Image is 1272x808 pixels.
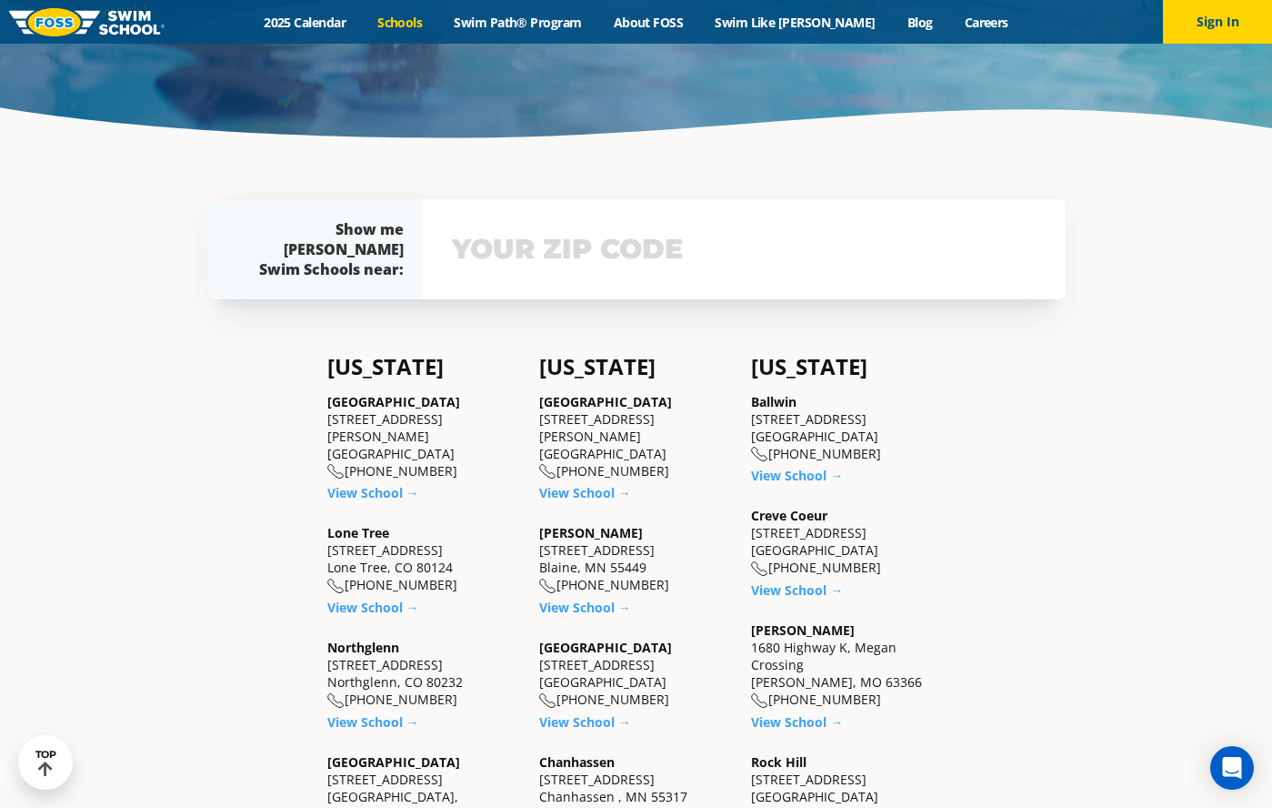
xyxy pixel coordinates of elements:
h4: [US_STATE] [539,354,733,379]
a: View School → [327,484,419,501]
div: 1680 Highway K, Megan Crossing [PERSON_NAME], MO 63366 [PHONE_NUMBER] [751,621,945,709]
a: View School → [539,484,631,501]
a: Ballwin [751,393,796,410]
a: Northglenn [327,639,399,656]
a: View School → [327,713,419,731]
div: [STREET_ADDRESS] [GEOGRAPHIC_DATA] [PHONE_NUMBER] [751,393,945,463]
a: View School → [751,581,843,599]
img: location-phone-o-icon.svg [327,464,345,480]
h4: [US_STATE] [327,354,521,379]
a: Schools [362,14,438,31]
h4: [US_STATE] [751,354,945,379]
a: Blog [891,14,948,31]
div: TOP [35,749,56,777]
img: location-phone-o-icon.svg [539,464,556,480]
a: [GEOGRAPHIC_DATA] [539,393,672,410]
a: Careers [948,14,1024,31]
img: location-phone-o-icon.svg [327,579,345,594]
a: Chanhassen [539,753,615,771]
img: location-phone-o-icon.svg [751,693,768,709]
a: View School → [327,599,419,616]
img: location-phone-o-icon.svg [751,561,768,577]
a: [PERSON_NAME] [751,621,855,639]
a: View School → [751,467,843,484]
div: [STREET_ADDRESS][PERSON_NAME] [GEOGRAPHIC_DATA] [PHONE_NUMBER] [327,393,521,480]
a: Creve Coeur [751,507,827,524]
a: [GEOGRAPHIC_DATA] [327,753,460,771]
a: Lone Tree [327,524,389,541]
a: View School → [539,713,631,731]
div: Open Intercom Messenger [1210,746,1254,790]
a: Swim Like [PERSON_NAME] [699,14,892,31]
a: [GEOGRAPHIC_DATA] [539,639,672,656]
img: FOSS Swim School Logo [9,8,165,36]
a: Rock Hill [751,753,806,771]
img: location-phone-o-icon.svg [539,579,556,594]
div: [STREET_ADDRESS][PERSON_NAME] [GEOGRAPHIC_DATA] [PHONE_NUMBER] [539,393,733,480]
a: 2025 Calendar [248,14,362,31]
div: [STREET_ADDRESS] [GEOGRAPHIC_DATA] [PHONE_NUMBER] [751,507,945,577]
a: Swim Path® Program [438,14,597,31]
input: YOUR ZIP CODE [447,223,1040,276]
img: location-phone-o-icon.svg [327,693,345,709]
div: [STREET_ADDRESS] Blaine, MN 55449 [PHONE_NUMBER] [539,524,733,594]
div: [STREET_ADDRESS] Lone Tree, CO 80124 [PHONE_NUMBER] [327,524,521,594]
div: [STREET_ADDRESS] [GEOGRAPHIC_DATA] [PHONE_NUMBER] [539,639,733,709]
a: View School → [751,713,843,731]
a: View School → [539,599,631,616]
a: [PERSON_NAME] [539,524,643,541]
img: location-phone-o-icon.svg [539,693,556,709]
div: Show me [PERSON_NAME] Swim Schools near: [244,219,404,279]
a: [GEOGRAPHIC_DATA] [327,393,460,410]
img: location-phone-o-icon.svg [751,447,768,462]
div: [STREET_ADDRESS] Northglenn, CO 80232 [PHONE_NUMBER] [327,639,521,709]
a: About FOSS [597,14,699,31]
